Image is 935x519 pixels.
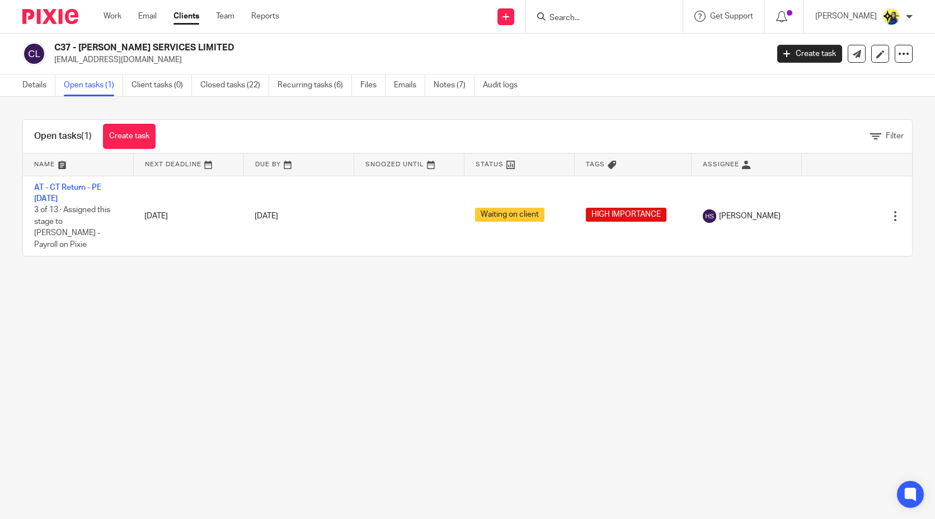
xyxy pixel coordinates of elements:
[81,132,92,141] span: (1)
[22,42,46,66] img: svg%3E
[360,74,386,96] a: Files
[133,176,243,256] td: [DATE]
[476,161,504,167] span: Status
[216,11,234,22] a: Team
[54,54,760,66] p: [EMAIL_ADDRESS][DOMAIN_NAME]
[703,209,716,223] img: svg%3E
[200,74,269,96] a: Closed tasks (22)
[710,12,753,20] span: Get Support
[255,212,278,220] span: [DATE]
[131,74,192,96] a: Client tasks (0)
[394,74,425,96] a: Emails
[34,184,101,203] a: AT - CT Return - PE [DATE]
[586,208,666,222] span: HIGH IMPORTANCE
[22,9,78,24] img: Pixie
[138,11,157,22] a: Email
[475,208,544,222] span: Waiting on client
[103,124,156,149] a: Create task
[777,45,842,63] a: Create task
[278,74,352,96] a: Recurring tasks (6)
[64,74,123,96] a: Open tasks (1)
[365,161,424,167] span: Snoozed Until
[586,161,605,167] span: Tags
[815,11,877,22] p: [PERSON_NAME]
[173,11,199,22] a: Clients
[22,74,55,96] a: Details
[54,42,619,54] h2: C37 - [PERSON_NAME] SERVICES LIMITED
[251,11,279,22] a: Reports
[719,211,781,222] span: [PERSON_NAME]
[483,74,526,96] a: Audit logs
[882,8,900,26] img: Bobo-Starbridge%201.jpg
[104,11,121,22] a: Work
[548,13,649,24] input: Search
[434,74,474,96] a: Notes (7)
[34,130,92,142] h1: Open tasks
[34,206,110,249] span: 3 of 13 · Assigned this stage to [PERSON_NAME] - Payroll on Pixie
[886,132,904,140] span: Filter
